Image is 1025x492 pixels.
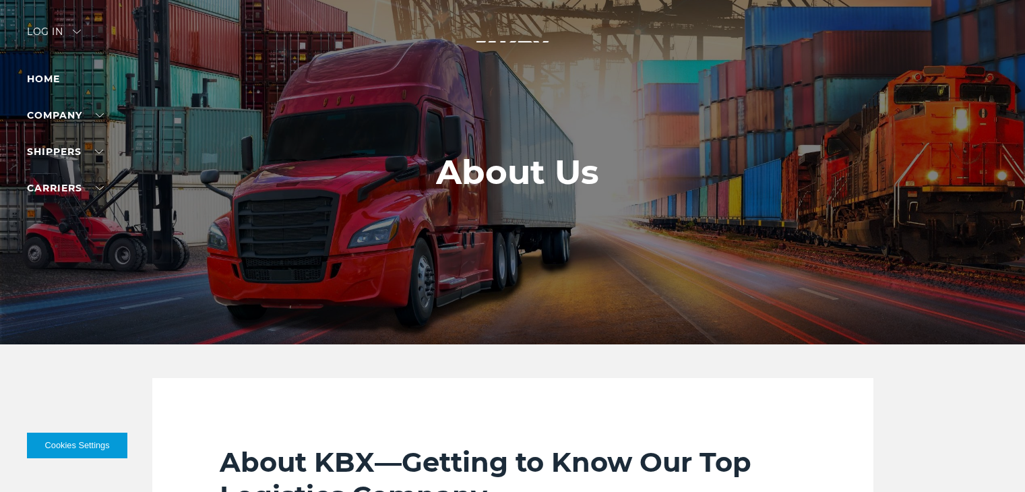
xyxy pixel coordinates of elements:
a: Home [27,73,60,85]
a: Carriers [27,182,104,194]
a: SHIPPERS [27,146,103,158]
button: Cookies Settings [27,433,127,458]
img: kbx logo [462,27,563,86]
div: Log in [27,27,81,47]
h1: About Us [436,153,599,192]
a: Company [27,109,104,121]
img: arrow [73,30,81,34]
